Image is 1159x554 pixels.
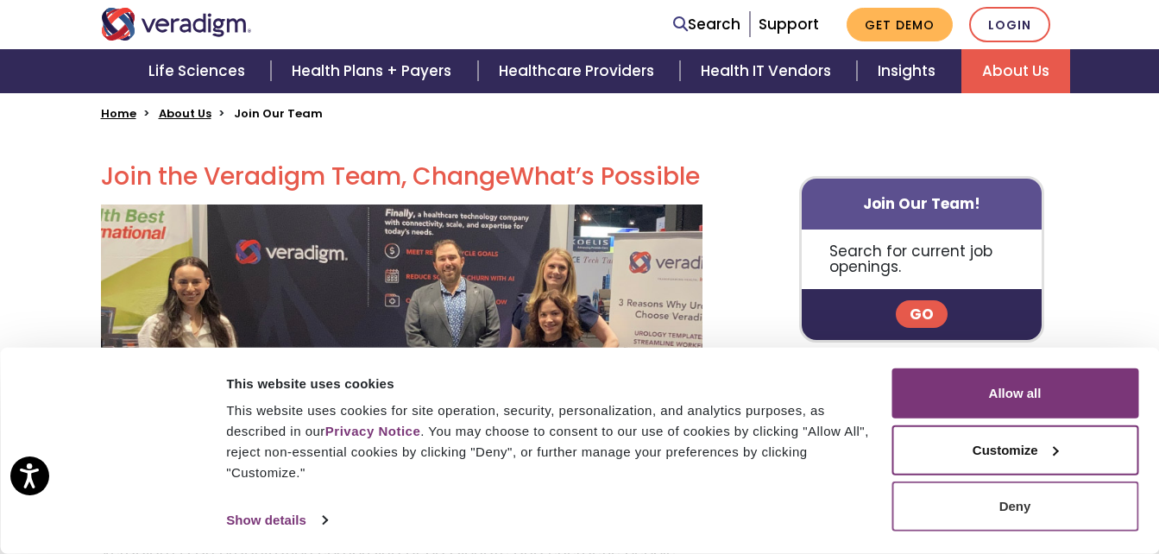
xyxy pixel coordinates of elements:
[673,13,740,36] a: Search
[101,8,252,41] img: Veradigm logo
[478,49,680,93] a: Healthcare Providers
[896,300,948,328] a: Go
[802,230,1042,289] p: Search for current job openings.
[961,49,1070,93] a: About Us
[891,425,1138,475] button: Customize
[271,49,477,93] a: Health Plans + Payers
[101,162,702,192] h2: Join the Veradigm Team, Change
[325,424,420,438] a: Privacy Notice
[510,160,700,193] span: What’s Possible
[857,49,961,93] a: Insights
[226,400,872,483] div: This website uses cookies for site operation, security, personalization, and analytics purposes, ...
[891,482,1138,532] button: Deny
[226,373,872,393] div: This website uses cookies
[159,105,211,122] a: About Us
[101,105,136,122] a: Home
[847,8,953,41] a: Get Demo
[128,49,271,93] a: Life Sciences
[969,7,1050,42] a: Login
[891,368,1138,419] button: Allow all
[863,193,980,214] strong: Join Our Team!
[680,49,857,93] a: Health IT Vendors
[226,507,326,533] a: Show details
[759,14,819,35] a: Support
